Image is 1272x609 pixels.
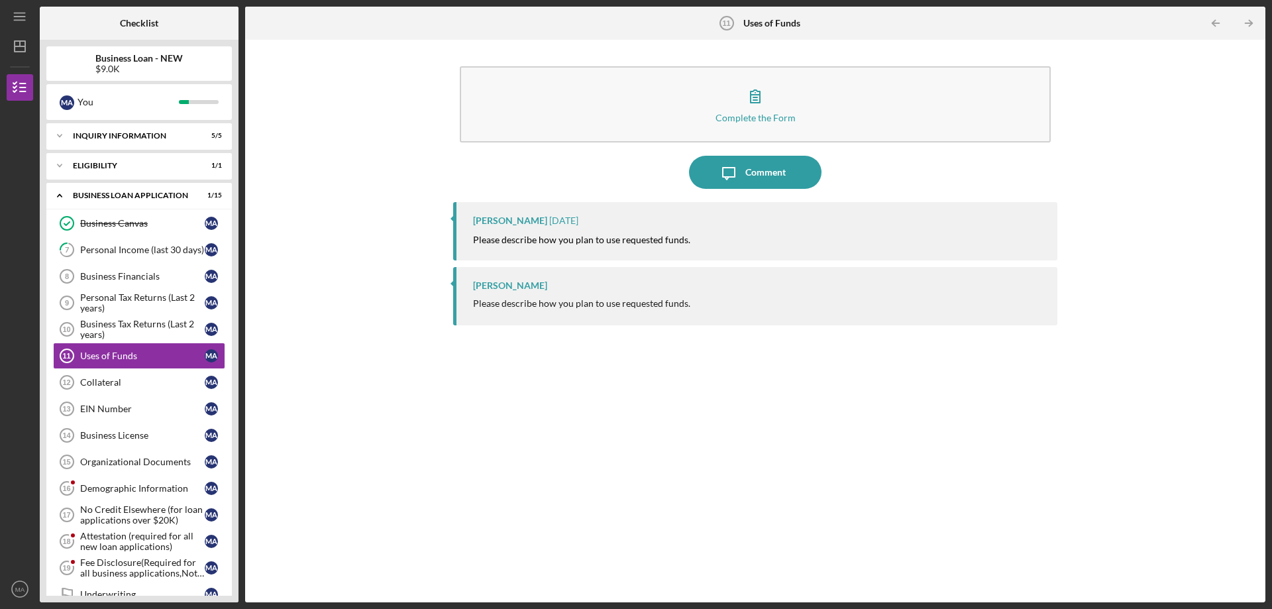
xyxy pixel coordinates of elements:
[62,378,70,386] tspan: 12
[205,588,218,601] div: M A
[473,234,690,245] mark: Please describe how you plan to use requested funds.
[53,369,225,396] a: 12CollateralMA
[722,19,730,27] tspan: 11
[205,243,218,256] div: M A
[53,449,225,475] a: 15Organizational DocumentsMA
[53,263,225,290] a: 8Business FinancialsMA
[205,508,218,522] div: M A
[80,504,205,526] div: No Credit Elsewhere (for loan applications over $20K)
[53,316,225,343] a: 10Business Tax Returns (Last 2 years)MA
[80,218,205,229] div: Business Canvas
[715,113,796,123] div: Complete the Form
[65,299,69,307] tspan: 9
[205,455,218,469] div: M A
[95,64,183,74] div: $9.0K
[62,352,70,360] tspan: 11
[473,280,547,291] div: [PERSON_NAME]
[198,132,222,140] div: 5 / 5
[473,215,547,226] div: [PERSON_NAME]
[62,564,70,572] tspan: 19
[205,376,218,389] div: M A
[745,156,786,189] div: Comment
[62,458,70,466] tspan: 15
[62,511,70,519] tspan: 17
[65,246,70,254] tspan: 7
[473,298,690,309] div: Please describe how you plan to use requested funds.
[205,402,218,415] div: M A
[7,576,33,602] button: MA
[53,210,225,237] a: Business CanvasMA
[205,535,218,548] div: M A
[80,557,205,579] div: Fee Disclosure(Required for all business applications,Not needed for Contractor loans)
[73,162,189,170] div: ELIGIBILITY
[205,296,218,309] div: M A
[205,217,218,230] div: M A
[53,502,225,528] a: 17No Credit Elsewhere (for loan applications over $20K)MA
[80,457,205,467] div: Organizational Documents
[60,95,74,110] div: M A
[62,405,70,413] tspan: 13
[80,319,205,340] div: Business Tax Returns (Last 2 years)
[205,561,218,575] div: M A
[53,581,225,608] a: UnderwritingMA
[53,528,225,555] a: 18Attestation (required for all new loan applications)MA
[460,66,1051,142] button: Complete the Form
[80,271,205,282] div: Business Financials
[65,272,69,280] tspan: 8
[198,162,222,170] div: 1 / 1
[205,323,218,336] div: M A
[80,531,205,552] div: Attestation (required for all new loan applications)
[53,343,225,369] a: 11Uses of FundsMA
[95,53,183,64] b: Business Loan - NEW
[205,429,218,442] div: M A
[53,422,225,449] a: 14Business LicenseMA
[53,396,225,422] a: 13EIN NumberMA
[73,132,189,140] div: INQUIRY INFORMATION
[205,349,218,362] div: M A
[80,430,205,441] div: Business License
[73,192,189,199] div: BUSINESS LOAN APPLICATION
[80,589,205,600] div: Underwriting
[80,377,205,388] div: Collateral
[53,475,225,502] a: 16Demographic InformationMA
[53,555,225,581] a: 19Fee Disclosure(Required for all business applications,Not needed for Contractor loans)MA
[15,586,25,593] text: MA
[120,18,158,28] b: Checklist
[198,192,222,199] div: 1 / 15
[80,292,205,313] div: Personal Tax Returns (Last 2 years)
[80,245,205,255] div: Personal Income (last 30 days)
[205,482,218,495] div: M A
[80,483,205,494] div: Demographic Information
[62,325,70,333] tspan: 10
[62,537,70,545] tspan: 18
[743,18,800,28] b: Uses of Funds
[549,215,578,226] time: 2025-08-06 18:27
[689,156,821,189] button: Comment
[80,351,205,361] div: Uses of Funds
[53,237,225,263] a: 7Personal Income (last 30 days)MA
[78,91,179,113] div: You
[53,290,225,316] a: 9Personal Tax Returns (Last 2 years)MA
[205,270,218,283] div: M A
[80,404,205,414] div: EIN Number
[62,484,70,492] tspan: 16
[62,431,71,439] tspan: 14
